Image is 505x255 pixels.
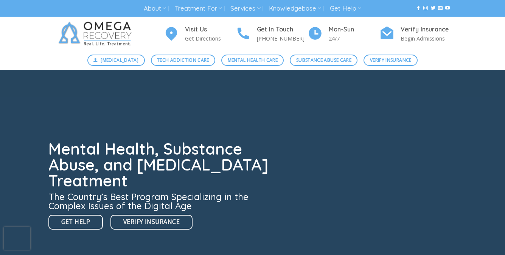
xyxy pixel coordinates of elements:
p: 24/7 [329,34,379,43]
span: Tech Addiction Care [157,56,209,64]
span: Substance Abuse Care [296,56,351,64]
a: Get Help [330,2,361,16]
span: Verify Insurance [123,217,180,227]
a: About [144,2,166,16]
a: Verify Insurance [364,55,418,66]
p: Get Directions [185,34,236,43]
a: Visit Us Get Directions [164,25,236,43]
img: Omega Recovery [54,17,139,51]
span: Get Help [61,217,90,227]
a: Follow on YouTube [445,6,450,11]
a: Treatment For [175,2,222,16]
span: [MEDICAL_DATA] [101,56,138,64]
h4: Visit Us [185,25,236,34]
a: [MEDICAL_DATA] [87,55,145,66]
a: Tech Addiction Care [151,55,216,66]
p: [PHONE_NUMBER] [257,34,308,43]
h3: The Country’s Best Program Specializing in the Complex Issues of the Digital Age [48,192,273,210]
a: Services [230,2,260,16]
iframe: reCAPTCHA [4,227,30,250]
a: Verify Insurance [110,215,193,230]
a: Follow on Instagram [423,6,428,11]
a: Follow on Twitter [431,6,435,11]
span: Mental Health Care [228,56,278,64]
h4: Mon-Sun [329,25,379,34]
a: Send us an email [438,6,443,11]
a: Mental Health Care [221,55,284,66]
h4: Verify Insurance [401,25,451,34]
h1: Mental Health, Substance Abuse, and [MEDICAL_DATA] Treatment [48,141,273,189]
a: Follow on Facebook [416,6,421,11]
p: Begin Admissions [401,34,451,43]
a: Get In Touch [PHONE_NUMBER] [236,25,308,43]
a: Knowledgebase [269,2,321,16]
h4: Get In Touch [257,25,308,34]
a: Get Help [48,215,103,230]
a: Verify Insurance Begin Admissions [379,25,451,43]
span: Verify Insurance [370,56,412,64]
a: Substance Abuse Care [290,55,357,66]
